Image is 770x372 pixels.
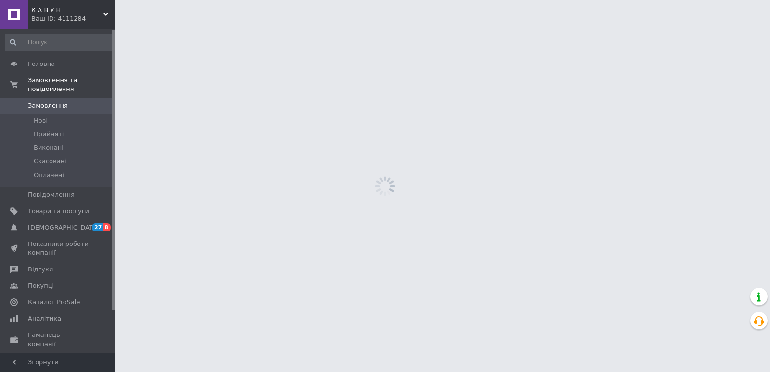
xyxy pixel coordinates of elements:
span: Аналітика [28,314,61,323]
span: Виконані [34,143,64,152]
span: Замовлення [28,102,68,110]
span: Покупці [28,282,54,290]
span: Прийняті [34,130,64,139]
span: Скасовані [34,157,66,166]
span: Гаманець компанії [28,331,89,348]
span: Показники роботи компанії [28,240,89,257]
span: К А В У Н [31,6,103,14]
input: Пошук [5,34,114,51]
span: [DEMOGRAPHIC_DATA] [28,223,99,232]
span: 27 [92,223,103,231]
span: Нові [34,116,48,125]
span: Головна [28,60,55,68]
span: 8 [103,223,111,231]
span: Замовлення та повідомлення [28,76,115,93]
span: Відгуки [28,265,53,274]
span: Оплачені [34,171,64,180]
div: Ваш ID: 4111284 [31,14,115,23]
span: Товари та послуги [28,207,89,216]
span: Повідомлення [28,191,75,199]
span: Каталог ProSale [28,298,80,307]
